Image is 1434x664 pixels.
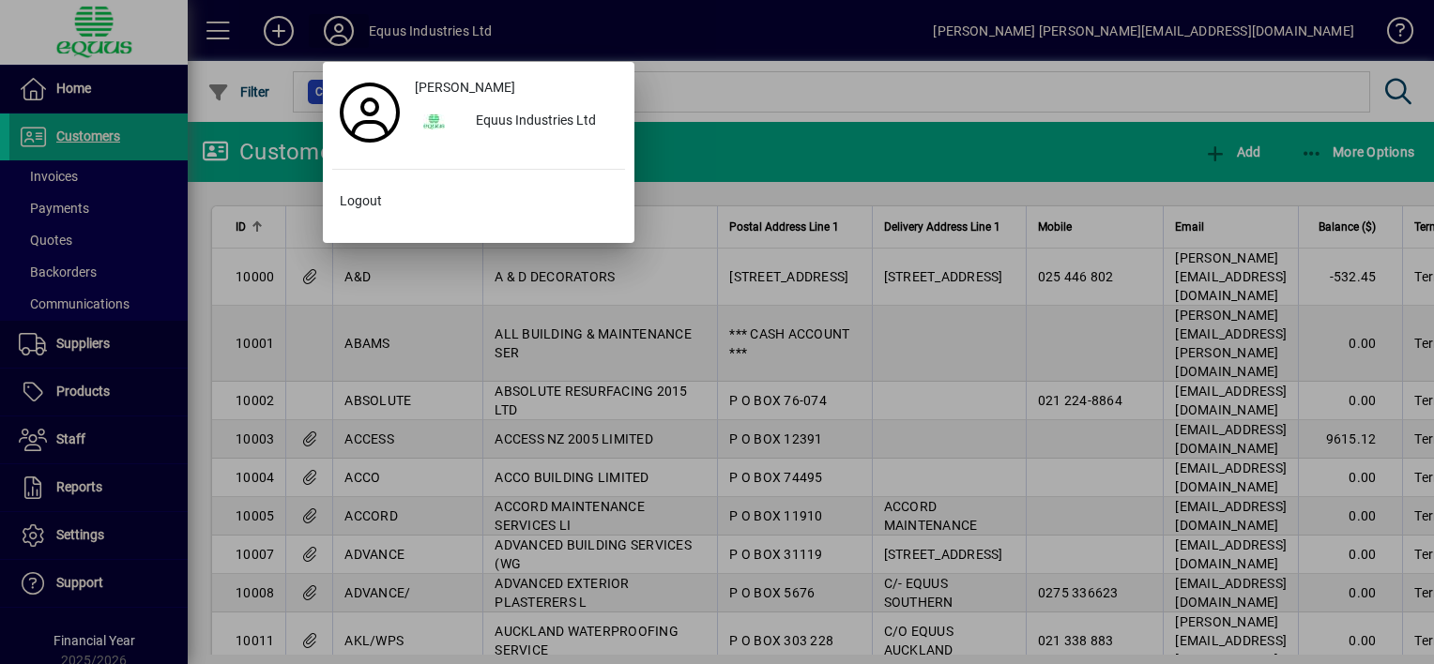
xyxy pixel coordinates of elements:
[332,185,625,219] button: Logout
[340,191,382,211] span: Logout
[461,105,625,139] div: Equus Industries Ltd
[407,105,625,139] button: Equus Industries Ltd
[407,71,625,105] a: [PERSON_NAME]
[332,96,407,129] a: Profile
[415,78,515,98] span: [PERSON_NAME]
